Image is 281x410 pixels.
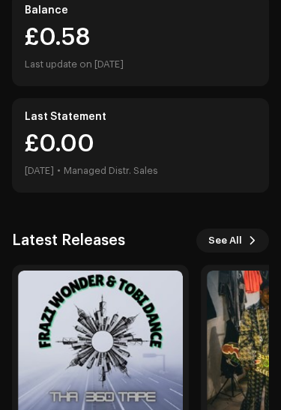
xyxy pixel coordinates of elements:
h3: Latest Releases [12,229,125,253]
div: Balance [25,5,256,17]
div: [DATE] [25,163,54,181]
div: • [57,163,61,181]
div: Last Statement [25,112,256,124]
span: See All [208,226,242,256]
re-o-card-value: Last Statement [12,99,269,193]
div: Managed Distr. Sales [64,163,158,181]
button: See All [196,229,269,253]
div: Last update on [DATE] [25,56,256,74]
